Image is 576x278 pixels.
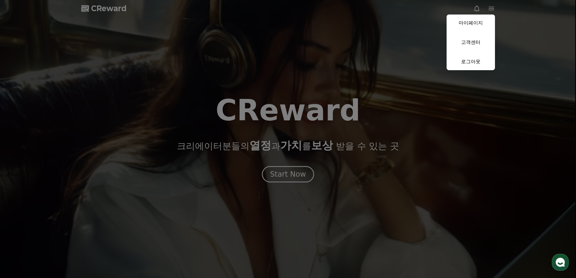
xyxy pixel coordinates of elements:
[447,34,495,51] a: 고객센터
[19,201,23,206] span: 홈
[447,15,495,31] a: 마이페이지
[55,201,63,206] span: 대화
[447,53,495,70] a: 로그아웃
[40,192,78,207] a: 대화
[2,192,40,207] a: 홈
[93,201,101,206] span: 설정
[78,192,116,207] a: 설정
[447,15,495,70] button: 마이페이지 고객센터 로그아웃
